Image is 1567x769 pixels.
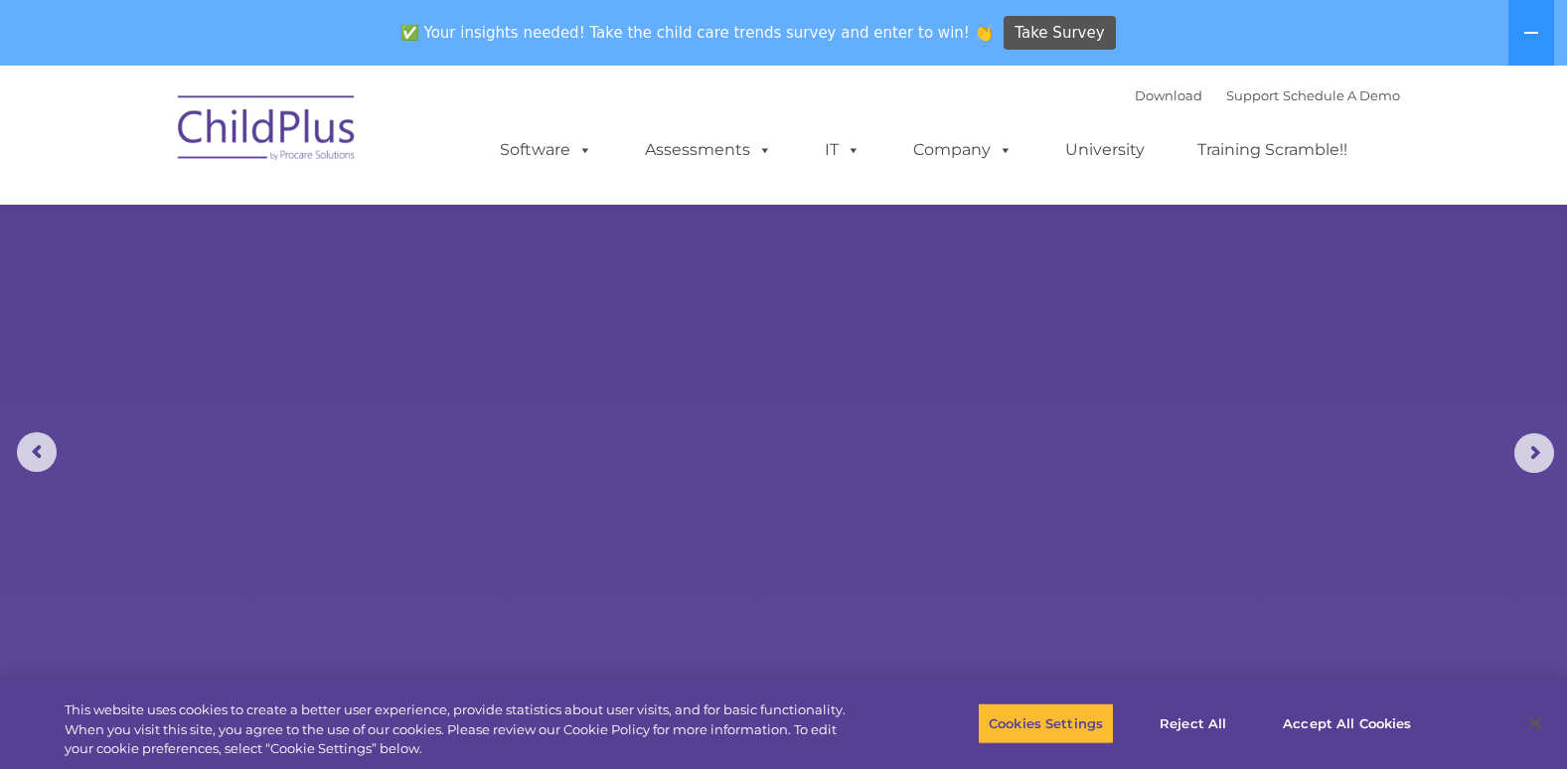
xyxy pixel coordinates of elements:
[1131,702,1255,744] button: Reject All
[625,130,792,170] a: Assessments
[168,81,367,181] img: ChildPlus by Procare Solutions
[1004,16,1116,51] a: Take Survey
[1135,87,1400,103] font: |
[1513,701,1557,745] button: Close
[1283,87,1400,103] a: Schedule A Demo
[1177,130,1367,170] a: Training Scramble!!
[1045,130,1165,170] a: University
[392,13,1001,52] span: ✅ Your insights needed! Take the child care trends survey and enter to win! 👏
[65,700,862,759] div: This website uses cookies to create a better user experience, provide statistics about user visit...
[1135,87,1202,103] a: Download
[1272,702,1422,744] button: Accept All Cookies
[1015,16,1104,51] span: Take Survey
[893,130,1032,170] a: Company
[978,702,1114,744] button: Cookies Settings
[1226,87,1279,103] a: Support
[480,130,612,170] a: Software
[805,130,880,170] a: IT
